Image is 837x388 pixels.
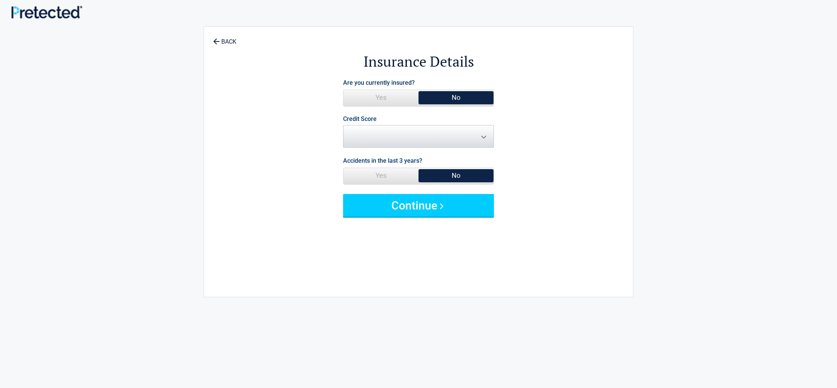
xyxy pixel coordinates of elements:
label: Accidents in the last 3 years? [343,156,422,166]
span: Yes [343,168,418,183]
label: Credit Score [343,116,377,122]
button: Continue [343,194,494,217]
span: Yes [343,90,418,105]
img: Main Logo [11,6,82,18]
label: Are you currently insured? [343,78,415,88]
h2: Insurance Details [245,52,592,71]
a: BACK [212,32,238,45]
span: No [418,90,494,105]
span: No [418,168,494,183]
